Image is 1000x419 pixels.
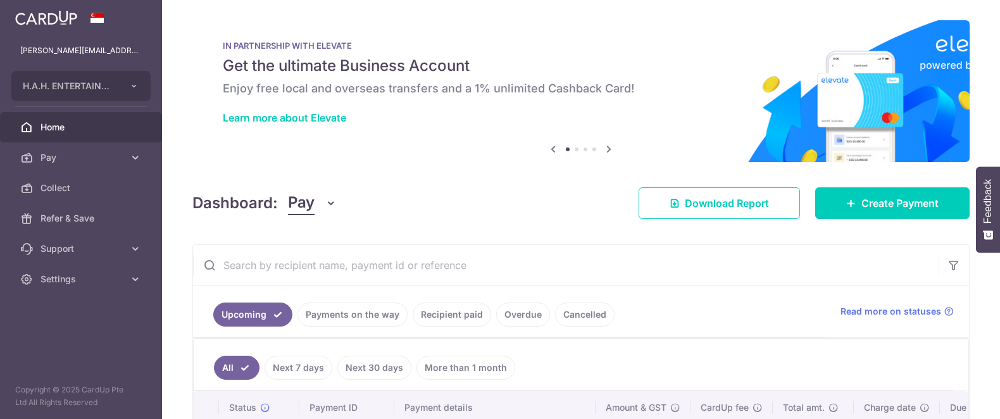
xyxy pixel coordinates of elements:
[41,121,124,134] span: Home
[214,356,259,380] a: All
[41,151,124,164] span: Pay
[555,303,615,327] a: Cancelled
[861,196,939,211] span: Create Payment
[15,10,77,25] img: CardUp
[606,401,666,414] span: Amount & GST
[229,401,256,414] span: Status
[223,41,939,51] p: IN PARTNERSHIP WITH ELEVATE
[288,191,315,215] span: Pay
[193,245,939,285] input: Search by recipient name, payment id or reference
[841,305,954,318] a: Read more on statuses
[41,212,124,225] span: Refer & Save
[982,179,994,223] span: Feedback
[11,71,151,101] button: H.A.H. ENTERTAINMENT PTE. LTD.
[288,191,337,215] button: Pay
[337,356,411,380] a: Next 30 days
[41,273,124,285] span: Settings
[783,401,825,414] span: Total amt.
[701,401,749,414] span: CardUp fee
[23,80,116,92] span: H.A.H. ENTERTAINMENT PTE. LTD.
[192,20,970,162] img: Renovation banner
[841,305,941,318] span: Read more on statuses
[950,401,988,414] span: Due date
[864,401,916,414] span: Charge date
[213,303,292,327] a: Upcoming
[265,356,332,380] a: Next 7 days
[41,182,124,194] span: Collect
[416,356,515,380] a: More than 1 month
[639,187,800,219] a: Download Report
[815,187,970,219] a: Create Payment
[413,303,491,327] a: Recipient paid
[685,196,769,211] span: Download Report
[192,192,278,215] h4: Dashboard:
[20,44,142,57] p: [PERSON_NAME][EMAIL_ADDRESS][PERSON_NAME][DOMAIN_NAME]
[297,303,408,327] a: Payments on the way
[976,166,1000,253] button: Feedback - Show survey
[223,81,939,96] h6: Enjoy free local and overseas transfers and a 1% unlimited Cashback Card!
[496,303,550,327] a: Overdue
[223,111,346,124] a: Learn more about Elevate
[223,56,939,76] h5: Get the ultimate Business Account
[41,242,124,255] span: Support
